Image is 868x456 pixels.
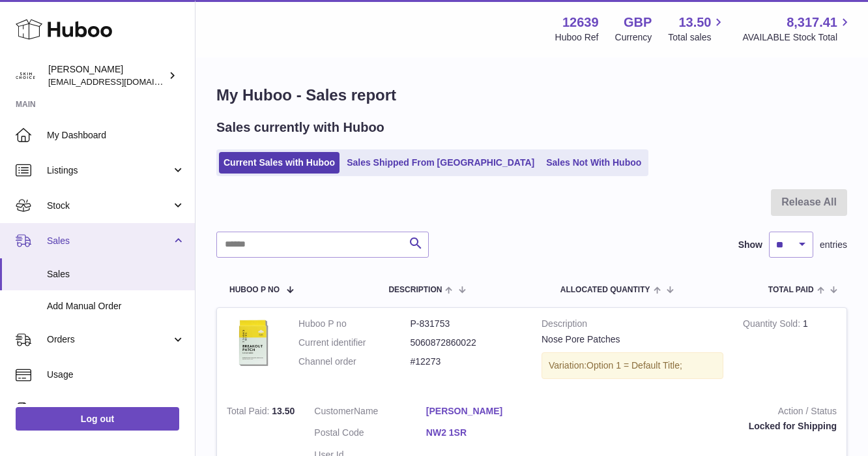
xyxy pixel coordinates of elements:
span: Option 1 = Default Title; [586,360,682,371]
span: 13.50 [678,14,711,31]
span: Sales [47,268,185,281]
strong: GBP [624,14,652,31]
span: Add Manual Order [47,300,185,312]
a: [PERSON_NAME] [426,405,538,418]
span: AVAILABLE Stock Total [742,31,852,44]
a: Log out [16,407,179,431]
dt: Postal Code [314,427,426,442]
div: Huboo Ref [555,31,599,44]
strong: Description [542,318,723,333]
a: Sales Not With Huboo [542,152,646,174]
span: Sales [47,235,171,247]
a: 13.50 Total sales [668,14,726,44]
dt: Huboo P no [298,318,411,330]
h1: My Huboo - Sales report [216,85,847,106]
strong: Action / Status [557,405,837,421]
label: Show [738,239,762,251]
span: ALLOCATED Quantity [560,286,650,294]
div: Variation: [542,352,723,379]
a: Sales Shipped From [GEOGRAPHIC_DATA] [342,152,539,174]
dt: Channel order [298,356,411,368]
span: Huboo P no [229,286,280,294]
span: Orders [47,333,171,346]
span: My Dashboard [47,129,185,142]
dt: Current identifier [298,337,411,349]
div: Locked for Shipping [557,420,837,433]
dd: P-831753 [411,318,523,330]
strong: Total Paid [227,406,272,419]
h2: Sales currently with Huboo [216,119,384,136]
span: Description [388,286,442,294]
span: entries [820,239,847,251]
span: Usage [47,369,185,381]
img: 126391698654631.jpg [227,318,279,370]
a: Current Sales with Huboo [219,152,340,174]
img: admin@skinchoice.com [16,66,35,85]
span: Total paid [768,286,814,294]
span: 8,317.41 [787,14,837,31]
td: 1 [733,308,846,395]
strong: Quantity Sold [743,318,803,332]
span: [EMAIL_ADDRESS][DOMAIN_NAME] [48,76,192,87]
span: Customer [314,406,354,416]
div: [PERSON_NAME] [48,63,166,88]
dd: 5060872860022 [411,337,523,349]
dt: Name [314,405,426,421]
span: Total sales [668,31,726,44]
span: Listings [47,164,171,177]
span: Stock [47,200,171,212]
span: 13.50 [272,406,295,416]
strong: 12639 [562,14,599,31]
div: Currency [615,31,652,44]
a: NW2 1SR [426,427,538,439]
dd: #12273 [411,356,523,368]
a: 8,317.41 AVAILABLE Stock Total [742,14,852,44]
div: Nose Pore Patches [542,333,723,346]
